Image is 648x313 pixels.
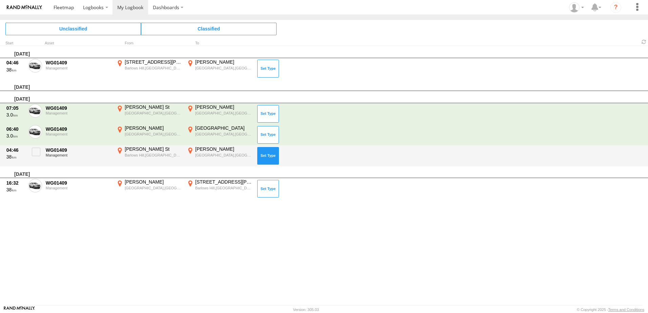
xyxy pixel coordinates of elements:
div: WG01409 [46,147,112,153]
a: Terms and Conditions [608,308,644,312]
label: Click to View Event Location [186,179,254,199]
label: Click to View Event Location [186,125,254,145]
div: [PERSON_NAME] [125,179,182,185]
button: Click to Set [257,60,279,77]
label: Click to View Event Location [186,59,254,79]
div: From [115,42,183,45]
span: Refresh [640,39,648,45]
div: 07:05 [6,105,25,111]
div: [GEOGRAPHIC_DATA],[GEOGRAPHIC_DATA] [195,153,252,158]
div: WG01409 [46,105,112,111]
div: [GEOGRAPHIC_DATA] [195,125,252,131]
div: Management [46,186,112,190]
span: Click to view Classified Trips [141,23,277,35]
div: [PERSON_NAME] [195,104,252,110]
div: [GEOGRAPHIC_DATA],[GEOGRAPHIC_DATA] [125,111,182,116]
div: 16:32 [6,180,25,186]
div: © Copyright 2025 - [577,308,644,312]
div: [PERSON_NAME] St [125,146,182,152]
div: WG01409 [46,180,112,186]
a: Visit our Website [4,306,35,313]
div: [PERSON_NAME] [195,146,252,152]
label: Click to View Event Location [186,104,254,124]
div: Management [46,132,112,136]
div: [STREET_ADDRESS][PERSON_NAME] [195,179,252,185]
div: [GEOGRAPHIC_DATA],[GEOGRAPHIC_DATA] [195,111,252,116]
label: Click to View Event Location [186,146,254,166]
button: Click to Set [257,105,279,123]
button: Click to Set [257,126,279,144]
label: Click to View Event Location [115,59,183,79]
label: Click to View Event Location [115,104,183,124]
div: Barlows Hill,[GEOGRAPHIC_DATA] [195,186,252,190]
div: 38 [6,187,25,193]
div: [GEOGRAPHIC_DATA],[GEOGRAPHIC_DATA] [125,186,182,190]
div: Click to Sort [5,42,26,45]
label: Click to View Event Location [115,125,183,145]
div: 04:46 [6,147,25,153]
div: 3.0 [6,133,25,139]
div: [GEOGRAPHIC_DATA],[GEOGRAPHIC_DATA] [195,132,252,137]
label: Click to View Event Location [115,146,183,166]
div: [PERSON_NAME] St [125,104,182,110]
div: [PERSON_NAME] [195,59,252,65]
div: WG01409 [46,126,112,132]
button: Click to Set [257,180,279,197]
div: Management [46,111,112,115]
div: Craig Lipsey [567,2,586,13]
div: WG01409 [46,60,112,66]
div: Asset [45,42,113,45]
span: Click to view Unclassified Trips [5,23,141,35]
div: 04:46 [6,60,25,66]
div: Barlows Hill,[GEOGRAPHIC_DATA] [125,153,182,158]
label: Click to View Event Location [115,179,183,199]
div: [PERSON_NAME] [125,125,182,131]
div: 38 [6,67,25,73]
div: Barlows Hill,[GEOGRAPHIC_DATA] [125,66,182,70]
img: rand-logo.svg [7,5,42,10]
div: Version: 305.03 [293,308,319,312]
div: Management [46,66,112,70]
div: 3.0 [6,112,25,118]
div: To [186,42,254,45]
div: 06:40 [6,126,25,132]
div: [GEOGRAPHIC_DATA],[GEOGRAPHIC_DATA] [195,66,252,70]
button: Click to Set [257,147,279,165]
div: [GEOGRAPHIC_DATA],[GEOGRAPHIC_DATA] [125,132,182,137]
i: ? [610,2,621,13]
div: Management [46,153,112,157]
div: 38 [6,154,25,160]
div: [STREET_ADDRESS][PERSON_NAME] [125,59,182,65]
